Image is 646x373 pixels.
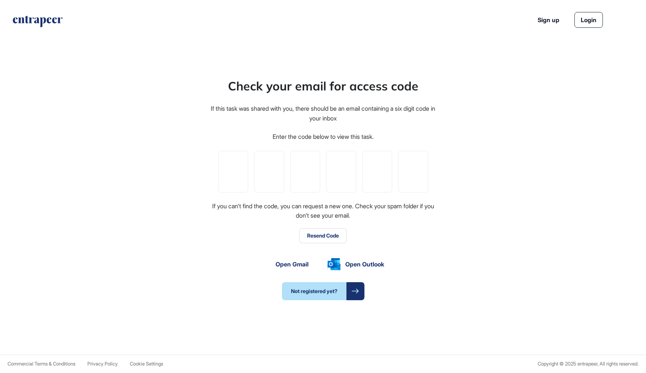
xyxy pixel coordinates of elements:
[276,260,309,269] span: Open Gmail
[299,228,347,243] button: Resend Code
[210,104,436,123] div: If this task was shared with you, there should be an email containing a six digit code in your inbox
[12,16,63,30] a: entrapeer-logo
[574,12,603,28] a: Login
[228,77,418,95] div: Check your email for access code
[262,260,309,269] a: Open Gmail
[210,202,436,221] div: If you can't find the code, you can request a new one. Check your spam folder if you don't see yo...
[327,258,384,270] a: Open Outlook
[130,361,163,367] a: Cookie Settings
[7,361,75,367] a: Commercial Terms & Conditions
[87,361,118,367] a: Privacy Policy
[282,282,364,300] a: Not registered yet?
[538,15,559,24] a: Sign up
[273,132,374,142] div: Enter the code below to view this task.
[345,260,384,269] span: Open Outlook
[282,282,346,300] span: Not registered yet?
[538,361,639,367] div: Copyright © 2025 entrapeer, All rights reserved.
